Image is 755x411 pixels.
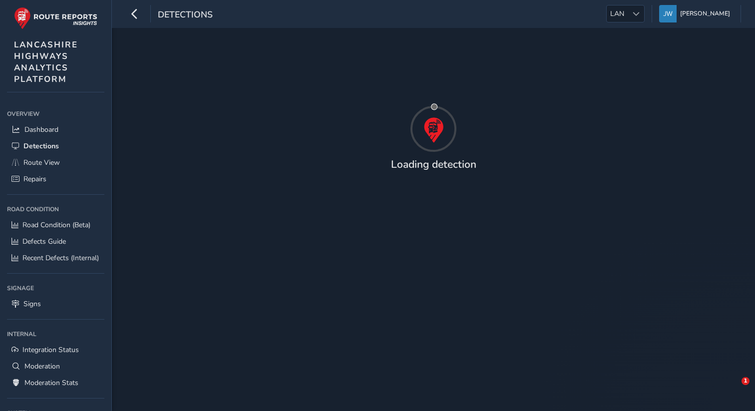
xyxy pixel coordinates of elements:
[7,171,104,187] a: Repairs
[721,377,745,401] iframe: Intercom live chat
[7,342,104,358] a: Integration Status
[7,121,104,138] a: Dashboard
[24,362,60,371] span: Moderation
[7,233,104,250] a: Defects Guide
[7,250,104,266] a: Recent Defects (Internal)
[7,202,104,217] div: Road Condition
[659,5,734,22] button: [PERSON_NAME]
[680,5,730,22] span: [PERSON_NAME]
[22,220,90,230] span: Road Condition (Beta)
[607,5,628,22] span: LAN
[24,125,58,134] span: Dashboard
[7,281,104,296] div: Signage
[23,174,46,184] span: Repairs
[7,154,104,171] a: Route View
[22,253,99,263] span: Recent Defects (Internal)
[23,299,41,309] span: Signs
[22,345,79,355] span: Integration Status
[7,138,104,154] a: Detections
[22,237,66,246] span: Defects Guide
[14,7,97,29] img: rr logo
[7,106,104,121] div: Overview
[742,377,750,385] span: 1
[24,378,78,388] span: Moderation Stats
[23,158,60,167] span: Route View
[7,375,104,391] a: Moderation Stats
[659,5,677,22] img: diamond-layout
[23,141,59,151] span: Detections
[7,327,104,342] div: Internal
[14,39,78,85] span: LANCASHIRE HIGHWAYS ANALYTICS PLATFORM
[7,296,104,312] a: Signs
[158,8,213,22] span: Detections
[391,158,476,171] h4: Loading detection
[7,358,104,375] a: Moderation
[7,217,104,233] a: Road Condition (Beta)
